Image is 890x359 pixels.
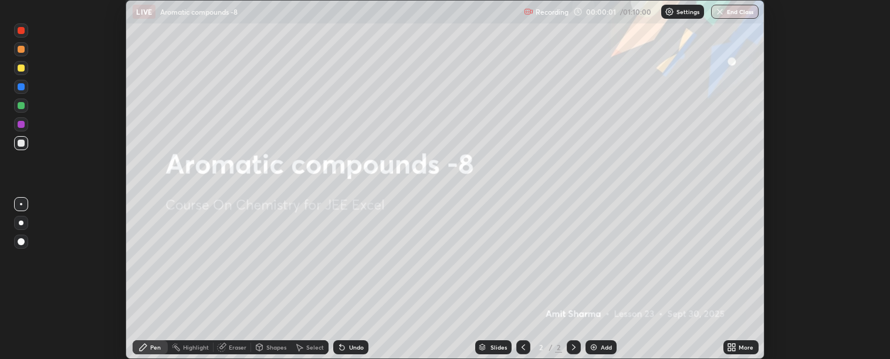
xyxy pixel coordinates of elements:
div: 2 [555,342,562,353]
p: Settings [676,9,699,15]
img: add-slide-button [589,343,598,352]
div: Select [306,344,324,350]
div: Slides [490,344,507,350]
p: Aromatic compounds -8 [160,7,238,16]
div: Shapes [266,344,286,350]
img: class-settings-icons [665,7,674,16]
p: LIVE [136,7,152,16]
div: 2 [535,344,547,351]
div: Highlight [183,344,209,350]
div: / [549,344,553,351]
div: Add [601,344,612,350]
img: recording.375f2c34.svg [524,7,533,16]
div: Undo [349,344,364,350]
div: More [739,344,753,350]
p: Recording [536,8,568,16]
button: End Class [711,5,759,19]
div: Eraser [229,344,246,350]
div: Pen [150,344,161,350]
img: end-class-cross [715,7,725,16]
